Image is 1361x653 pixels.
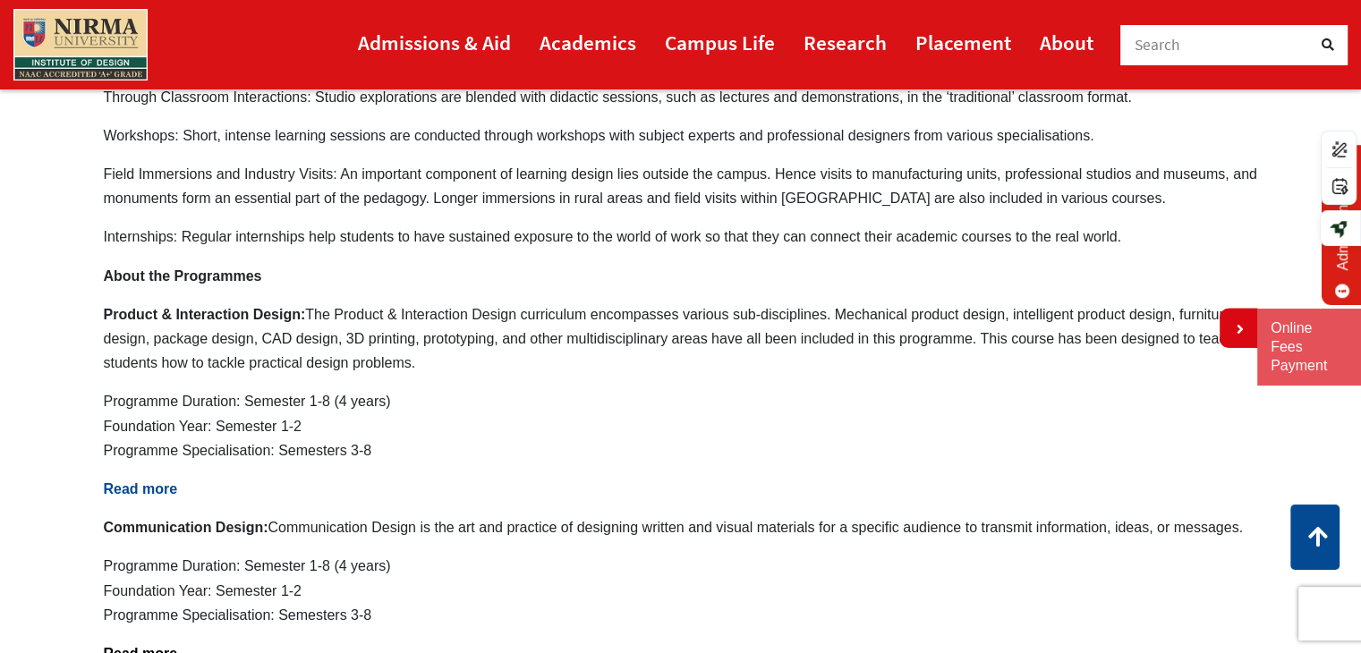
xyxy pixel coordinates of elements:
a: Online Fees Payment [1271,319,1348,375]
a: Academics [540,22,636,63]
p: Workshops: Short, intense learning sessions are conducted through workshops with subject experts ... [104,123,1258,148]
b: Product & Interaction Design: [104,307,306,322]
b: About the Programmes [104,268,262,284]
a: About [1040,22,1093,63]
a: Placement [915,22,1011,63]
p: The Product & Interaction Design curriculum encompasses various sub-disciplines. Mechanical produ... [104,302,1258,376]
a: Campus Life [665,22,775,63]
b: Communication Design: [104,520,268,535]
p: Internships: Regular internships help students to have sustained exposure to the world of work so... [104,225,1258,249]
a: Research [804,22,887,63]
p: Programme Duration: Semester 1-8 (4 years) Foundation Year: Semester 1-2 Programme Specialisation... [104,389,1258,462]
a: Admissions & Aid [358,22,511,63]
p: Field Immersions and Industry Visits: An important component of learning design lies outside the ... [104,162,1258,210]
p: Programme Duration: Semester 1-8 (4 years) Foundation Year: Semester 1-2 Programme Specialisation... [104,554,1258,627]
a: Read more [104,481,178,496]
p: Through Classroom Interactions: Studio explorations are blended with didactic sessions, such as l... [104,85,1258,109]
p: Communication Design is the art and practice of designing written and visual materials for a spec... [104,515,1258,539]
span: Search [1135,35,1181,55]
img: main_logo [13,9,148,81]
